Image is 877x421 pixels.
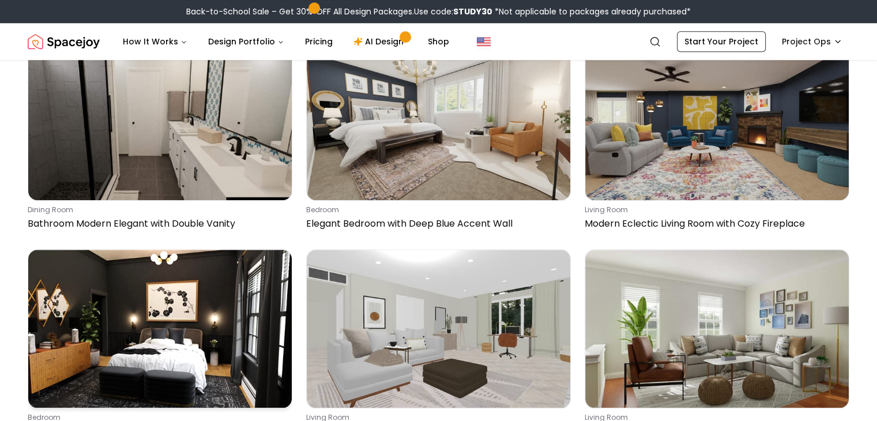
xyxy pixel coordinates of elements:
[28,205,288,215] p: dining room
[585,217,845,231] p: Modern Eclectic Living Room with Cozy Fireplace
[186,6,691,17] div: Back-to-School Sale – Get 30% OFF All Design Packages.
[28,23,849,60] nav: Global
[28,250,292,408] img: Bedroom: Art Deco with Dramatic Black Walls
[414,6,492,17] span: Use code:
[296,30,342,53] a: Pricing
[114,30,197,53] button: How It Works
[306,42,571,235] a: Elegant Bedroom with Deep Blue Accent WallbedroomElegant Bedroom with Deep Blue Accent Wall
[114,30,458,53] nav: Main
[28,217,288,231] p: Bathroom Modern Elegant with Double Vanity
[477,35,491,48] img: United States
[585,250,849,408] img: Boho Living Room with Neutral Textures
[307,42,570,200] img: Elegant Bedroom with Deep Blue Accent Wall
[585,42,849,235] a: Modern Eclectic Living Room with Cozy Fireplaceliving roomModern Eclectic Living Room with Cozy F...
[28,30,100,53] a: Spacejoy
[492,6,691,17] span: *Not applicable to packages already purchased*
[28,42,292,235] a: Bathroom Modern Elegant with Double Vanitydining roomBathroom Modern Elegant with Double Vanity
[306,205,566,215] p: bedroom
[199,30,293,53] button: Design Portfolio
[677,31,766,52] a: Start Your Project
[419,30,458,53] a: Shop
[453,6,492,17] b: STUDY30
[775,31,849,52] button: Project Ops
[344,30,416,53] a: AI Design
[585,205,845,215] p: living room
[585,42,849,200] img: Modern Eclectic Living Room with Cozy Fireplace
[28,30,100,53] img: Spacejoy Logo
[28,42,292,200] img: Bathroom Modern Elegant with Double Vanity
[306,217,566,231] p: Elegant Bedroom with Deep Blue Accent Wall
[307,250,570,408] img: Modern Elegant Living Room with Home Office Nook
